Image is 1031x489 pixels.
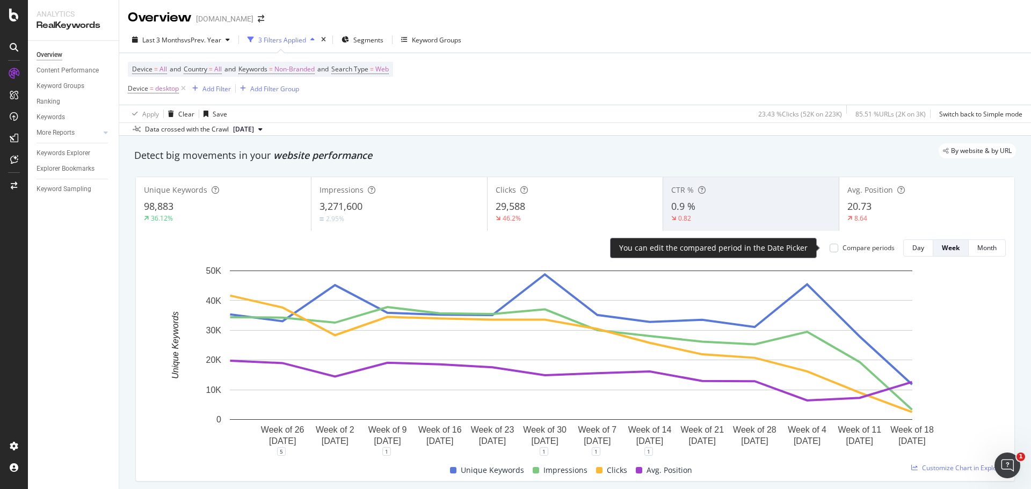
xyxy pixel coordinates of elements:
[37,9,110,19] div: Analytics
[164,105,194,122] button: Clear
[628,425,672,434] text: Week of 14
[155,81,179,96] span: desktop
[229,123,267,136] button: [DATE]
[238,64,267,74] span: Keywords
[206,355,222,364] text: 20K
[374,436,401,446] text: [DATE]
[196,13,253,24] div: [DOMAIN_NAME]
[843,243,895,252] div: Compare periods
[903,239,933,257] button: Day
[418,425,462,434] text: Week of 16
[368,425,407,434] text: Week of 9
[317,64,329,74] span: and
[154,64,158,74] span: =
[37,184,91,195] div: Keyword Sampling
[319,34,328,45] div: times
[353,35,383,45] span: Segments
[479,436,506,446] text: [DATE]
[503,214,521,223] div: 46.2%
[977,243,997,252] div: Month
[261,425,304,434] text: Week of 26
[37,19,110,32] div: RealKeywords
[37,49,111,61] a: Overview
[671,200,695,213] span: 0.9 %
[274,62,315,77] span: Non-Branded
[543,464,587,477] span: Impressions
[37,96,111,107] a: Ranking
[37,184,111,195] a: Keyword Sampling
[320,185,364,195] span: Impressions
[890,425,934,434] text: Week of 18
[236,82,299,95] button: Add Filter Group
[496,200,525,213] span: 29,588
[689,436,716,446] text: [DATE]
[644,447,653,456] div: 1
[412,35,461,45] div: Keyword Groups
[37,163,111,174] a: Explorer Bookmarks
[250,84,299,93] div: Add Filter Group
[37,81,84,92] div: Keyword Groups
[214,62,222,77] span: All
[969,239,1006,257] button: Month
[209,64,213,74] span: =
[145,125,229,134] div: Data crossed with the Crawl
[838,425,881,434] text: Week of 11
[788,425,826,434] text: Week of 4
[170,64,181,74] span: and
[531,436,558,446] text: [DATE]
[144,200,173,213] span: 98,883
[277,447,286,456] div: 5
[184,35,221,45] span: vs Prev. Year
[855,110,926,119] div: 85.51 % URLs ( 2K on 3K )
[733,425,776,434] text: Week of 28
[213,110,227,119] div: Save
[911,463,1006,472] a: Customize Chart in Explorer
[426,436,453,446] text: [DATE]
[671,185,694,195] span: CTR %
[461,464,524,477] span: Unique Keywords
[144,265,998,451] svg: A chart.
[846,436,873,446] text: [DATE]
[37,96,60,107] div: Ranking
[37,112,65,123] div: Keywords
[331,64,368,74] span: Search Type
[128,31,234,48] button: Last 3 MonthsvsPrev. Year
[37,49,62,61] div: Overview
[540,447,548,456] div: 1
[37,65,99,76] div: Content Performance
[206,385,222,395] text: 10K
[178,110,194,119] div: Clear
[171,311,180,378] text: Unique Keywords
[758,110,842,119] div: 23.43 % Clicks ( 52K on 223K )
[794,436,821,446] text: [DATE]
[322,436,348,446] text: [DATE]
[258,15,264,23] div: arrow-right-arrow-left
[320,217,324,221] img: Equal
[37,127,100,138] a: More Reports
[233,125,254,134] span: 2025 Jul. 31st
[132,64,153,74] span: Device
[128,9,192,27] div: Overview
[206,326,222,335] text: 30K
[951,148,1012,154] span: By website & by URL
[150,84,154,93] span: =
[37,112,111,123] a: Keywords
[326,214,344,223] div: 2.95%
[912,243,924,252] div: Day
[144,185,207,195] span: Unique Keywords
[370,64,374,74] span: =
[678,214,691,223] div: 0.82
[471,425,514,434] text: Week of 23
[269,436,296,446] text: [DATE]
[939,143,1016,158] div: legacy label
[741,436,768,446] text: [DATE]
[37,65,111,76] a: Content Performance
[578,425,616,434] text: Week of 7
[933,239,969,257] button: Week
[269,64,273,74] span: =
[337,31,388,48] button: Segments
[854,214,867,223] div: 8.64
[128,105,159,122] button: Apply
[37,148,90,159] div: Keywords Explorer
[37,148,111,159] a: Keywords Explorer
